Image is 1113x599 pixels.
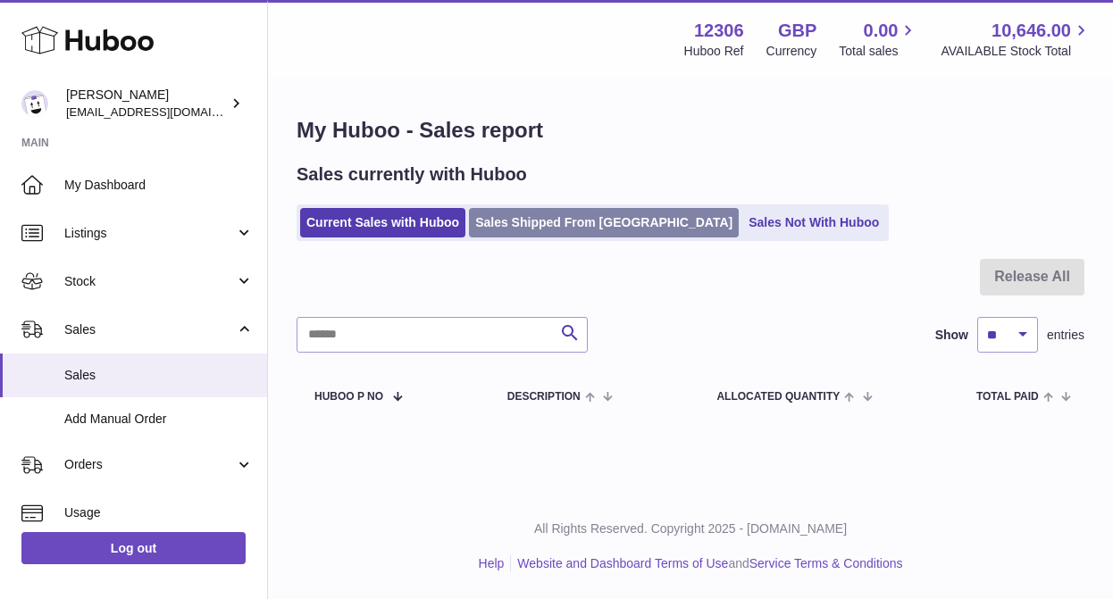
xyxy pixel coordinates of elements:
span: Sales [64,321,235,338]
span: My Dashboard [64,177,254,194]
div: Huboo Ref [684,43,744,60]
span: Orders [64,456,235,473]
a: Sales Shipped From [GEOGRAPHIC_DATA] [469,208,739,237]
a: 0.00 Total sales [839,19,918,60]
h2: Sales currently with Huboo [297,162,527,187]
span: Usage [64,504,254,521]
label: Show [935,327,968,344]
span: 10,646.00 [992,19,1071,43]
strong: GBP [778,19,816,43]
strong: 12306 [694,19,744,43]
span: Description [507,391,581,403]
p: All Rights Reserved. Copyright 2025 - [DOMAIN_NAME] [282,520,1099,537]
span: Huboo P no [314,391,383,403]
div: Currency [766,43,817,60]
span: Sales [64,367,254,384]
span: Total paid [976,391,1039,403]
a: Help [479,556,505,570]
a: 10,646.00 AVAILABLE Stock Total [941,19,1092,60]
a: Website and Dashboard Terms of Use [517,556,728,570]
a: Log out [21,532,246,564]
a: Sales Not With Huboo [742,208,885,237]
span: [EMAIL_ADDRESS][DOMAIN_NAME] [66,104,263,119]
span: Add Manual Order [64,411,254,428]
span: AVAILABLE Stock Total [941,43,1092,60]
span: entries [1047,327,1084,344]
span: 0.00 [864,19,899,43]
div: [PERSON_NAME] [66,87,227,121]
span: ALLOCATED Quantity [716,391,840,403]
h1: My Huboo - Sales report [297,116,1084,145]
li: and [511,555,902,572]
a: Current Sales with Huboo [300,208,465,237]
a: Service Terms & Conditions [749,556,903,570]
span: Stock [64,273,235,290]
img: hello@otect.co [21,90,48,117]
span: Listings [64,225,235,242]
span: Total sales [839,43,918,60]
